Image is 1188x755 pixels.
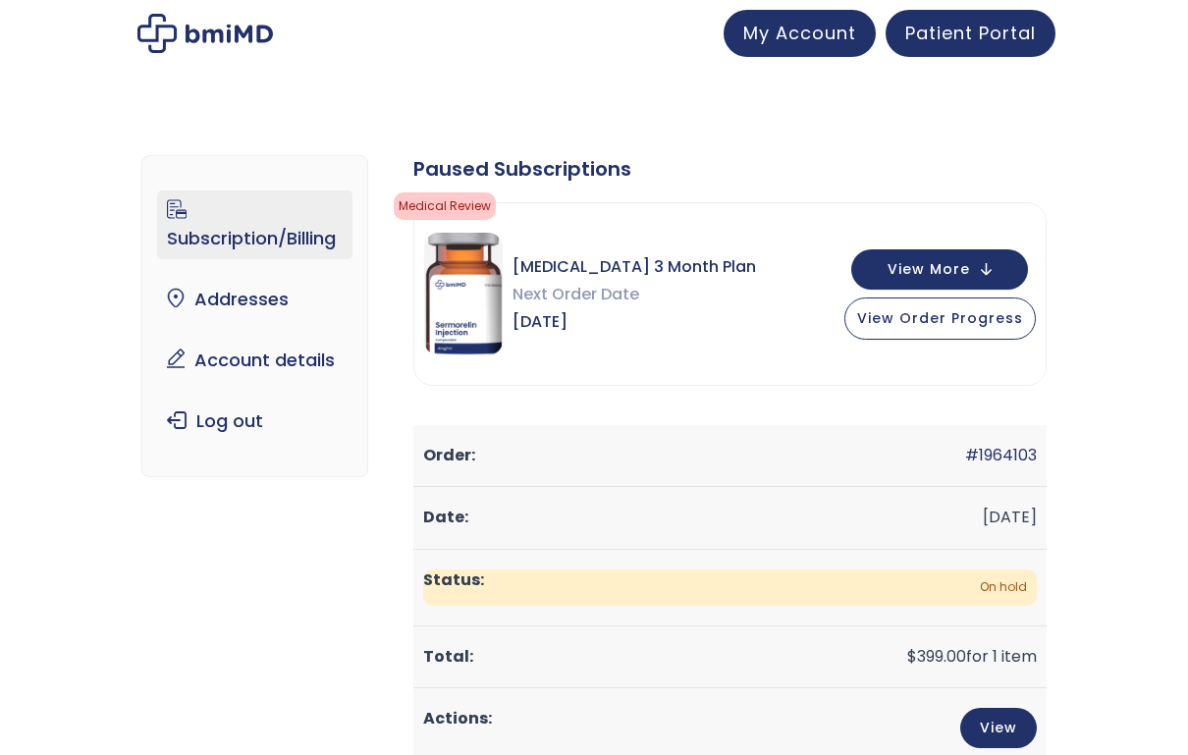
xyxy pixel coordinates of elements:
[413,626,1047,688] td: for 1 item
[983,506,1037,528] time: [DATE]
[905,21,1036,45] span: Patient Portal
[888,263,970,276] span: View More
[513,253,756,281] span: [MEDICAL_DATA] 3 Month Plan
[907,645,966,668] span: 399.00
[886,10,1055,57] a: Patient Portal
[157,401,351,442] a: Log out
[844,297,1036,340] button: View Order Progress
[137,14,273,53] img: My account
[960,708,1037,748] a: View
[413,155,1047,183] div: Paused Subscriptions
[965,444,1037,466] a: #1964103
[423,569,1037,606] span: On hold
[857,308,1023,328] span: View Order Progress
[851,249,1028,290] button: View More
[157,190,351,259] a: Subscription/Billing
[157,279,351,320] a: Addresses
[743,21,856,45] span: My Account
[513,281,756,308] span: Next Order Date
[724,10,876,57] a: My Account
[157,340,351,381] a: Account details
[907,645,917,668] span: $
[141,155,367,477] nav: Account pages
[424,233,503,355] img: sermorelin
[513,308,756,336] span: [DATE]
[394,192,496,220] span: Medical Review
